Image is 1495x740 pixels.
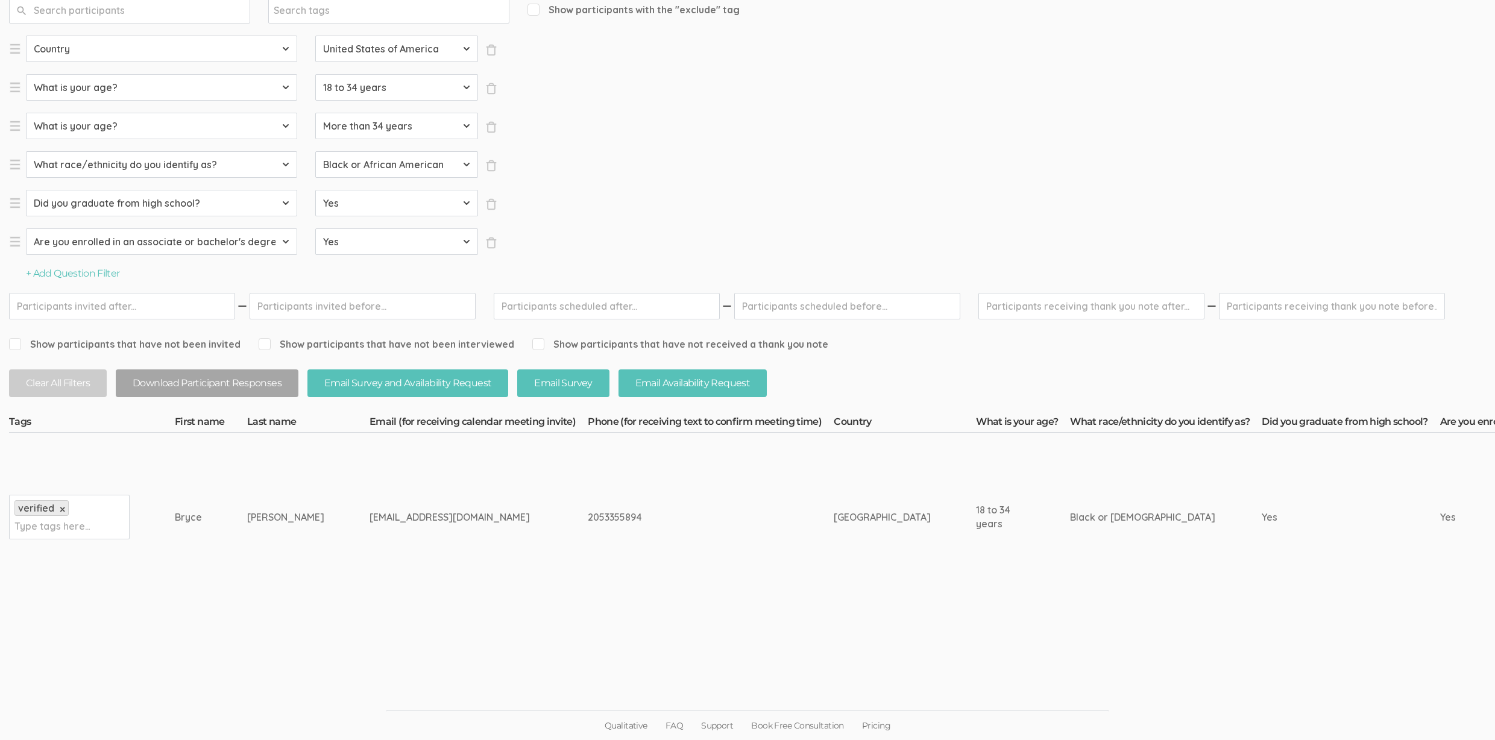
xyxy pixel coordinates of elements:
div: [EMAIL_ADDRESS][DOMAIN_NAME] [370,510,543,524]
iframe: Chat Widget [1435,682,1495,740]
th: Country [834,415,976,432]
input: Participants scheduled after... [494,293,720,319]
th: Phone (for receiving text to confirm meeting time) [588,415,834,432]
input: Participants receiving thank you note before... [1219,293,1445,319]
button: Email Availability Request [618,369,767,398]
button: Email Survey [517,369,609,398]
input: Search tags [274,2,349,18]
input: Participants invited before... [250,293,476,319]
div: 2053355894 [588,510,788,524]
img: dash.svg [721,293,733,319]
img: dash.svg [236,293,248,319]
span: Show participants that have not been invited [9,337,241,351]
div: Black or [DEMOGRAPHIC_DATA] [1070,510,1216,524]
th: Tags [9,415,175,432]
div: [GEOGRAPHIC_DATA] [834,510,931,524]
img: dash.svg [1206,293,1218,319]
span: × [485,237,497,249]
span: × [485,160,497,172]
button: + Add Question Filter [26,267,120,281]
span: Show participants that have not received a thank you note [532,337,828,351]
th: First name [175,415,247,432]
a: × [60,504,65,515]
input: Participants scheduled before... [734,293,960,319]
span: × [485,121,497,133]
span: × [485,83,497,95]
th: Last name [247,415,370,432]
th: Email (for receiving calendar meeting invite) [370,415,588,432]
div: Bryce [175,510,202,524]
input: Participants receiving thank you note after... [978,293,1204,319]
span: × [485,198,497,210]
div: 18 to 34 years [976,503,1025,531]
button: Email Survey and Availability Request [307,369,508,398]
th: Did you graduate from high school? [1262,415,1440,432]
span: verified [18,502,54,514]
span: × [485,44,497,56]
span: Show participants that have not been interviewed [259,337,514,351]
button: Clear All Filters [9,369,107,398]
button: Download Participant Responses [116,369,298,398]
th: What race/ethnicity do you identify as? [1070,415,1262,432]
th: What is your age? [976,415,1070,432]
div: [PERSON_NAME] [247,510,324,524]
input: Participants invited after... [9,293,235,319]
input: Type tags here... [14,518,90,534]
span: Show participants with the "exclude" tag [527,3,740,17]
div: Yes [1262,510,1394,524]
